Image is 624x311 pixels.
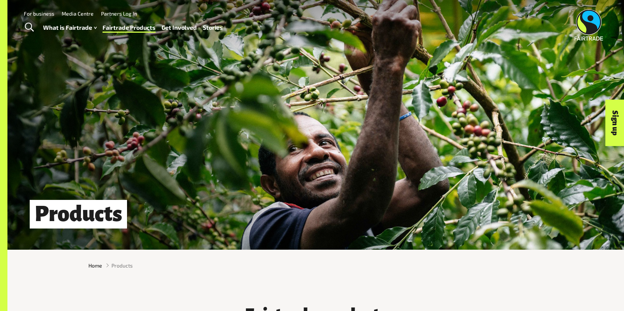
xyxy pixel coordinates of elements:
a: What is Fairtrade [43,22,97,33]
a: Toggle Search [20,18,38,37]
span: Products [111,262,133,269]
a: Partners Log In [101,10,137,17]
img: Fairtrade Australia New Zealand logo [575,9,603,41]
a: Fairtrade Products [103,22,156,33]
a: Stories [203,22,223,33]
h1: Products [30,200,127,229]
a: For business [24,10,54,17]
a: Get Involved [162,22,197,33]
a: Media Centre [62,10,94,17]
a: Home [88,262,102,269]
